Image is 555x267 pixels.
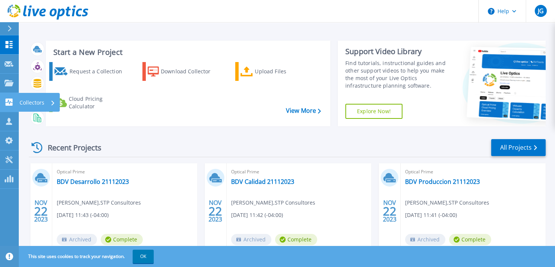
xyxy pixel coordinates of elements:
span: [PERSON_NAME] , STP Consultores [231,199,315,207]
a: Download Collector [142,62,219,81]
span: [DATE] 11:42 (-04:00) [231,211,283,219]
span: 22 [34,208,48,214]
a: BDV Produccion 21112023 [405,178,480,185]
a: BDV Calidad 21112023 [231,178,294,185]
span: Complete [449,234,491,245]
span: Complete [275,234,317,245]
h3: Start a New Project [53,48,321,56]
div: Download Collector [161,64,218,79]
span: Archived [57,234,97,245]
div: Request a Collection [70,64,124,79]
span: Optical Prime [405,168,541,176]
a: Upload Files [235,62,312,81]
a: BDV Desarrollo 21112023 [57,178,129,185]
div: Cloud Pricing Calculator [69,95,124,110]
span: Optical Prime [231,168,367,176]
div: NOV 2023 [208,197,222,225]
span: Archived [231,234,271,245]
a: Request a Collection [49,62,126,81]
div: Upload Files [255,64,310,79]
span: JG [537,8,543,14]
span: 22 [383,208,396,214]
span: This site uses cookies to track your navigation. [21,250,154,263]
span: [PERSON_NAME] , STP Consultores [57,199,141,207]
span: [DATE] 11:41 (-04:00) [405,211,457,219]
a: View More [286,107,321,114]
span: Optical Prime [57,168,193,176]
span: Complete [101,234,143,245]
div: Recent Projects [29,138,112,157]
a: Cloud Pricing Calculator [49,93,126,112]
a: All Projects [491,139,546,156]
span: [PERSON_NAME] , STP Consultores [405,199,489,207]
button: OK [133,250,154,263]
span: Archived [405,234,445,245]
span: 22 [209,208,222,214]
span: [DATE] 11:43 (-04:00) [57,211,109,219]
div: NOV 2023 [34,197,48,225]
a: Explore Now! [345,104,402,119]
div: NOV 2023 [383,197,397,225]
div: Support Video Library [345,47,449,56]
p: Collectors [20,93,44,112]
div: Find tutorials, instructional guides and other support videos to help you make the most of your L... [345,59,449,90]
